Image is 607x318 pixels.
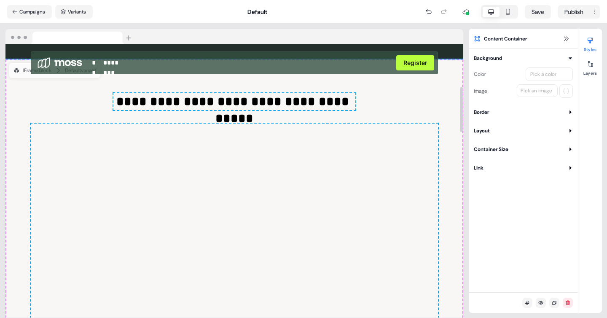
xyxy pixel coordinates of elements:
div: Border [474,108,489,116]
div: Background [474,54,502,62]
div: Image [474,84,487,98]
img: Browser topbar [5,29,135,44]
button: Pick an image [517,84,558,97]
button: Layers [578,57,602,76]
button: Campaigns [7,5,52,19]
button: Border [474,108,573,116]
span: Content Container [484,35,527,43]
button: Pick a color [526,67,573,81]
button: Container Size [474,145,573,154]
div: Layout [474,127,490,135]
button: Variants [55,5,93,19]
iframe: Contrast registration form [3,3,404,208]
button: Publish [558,5,588,19]
div: Color [474,67,486,81]
button: Save [525,5,551,19]
button: Layout [474,127,573,135]
div: Pick a color [529,70,558,78]
button: Link [474,164,573,172]
div: Pick an image [519,86,554,95]
div: Default [247,8,267,16]
button: Styles [578,34,602,52]
div: Container Size [474,145,508,154]
div: Link [474,164,483,172]
button: Background [474,54,573,62]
